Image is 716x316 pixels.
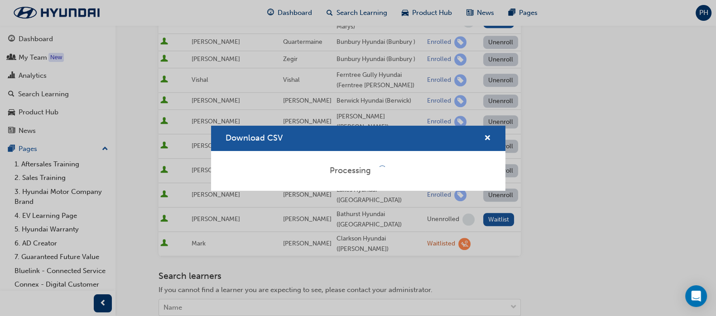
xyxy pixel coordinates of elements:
[330,165,371,176] div: Processing
[685,285,707,307] div: Open Intercom Messenger
[484,133,491,144] button: cross-icon
[484,135,491,143] span: cross-icon
[211,126,505,191] div: Download CSV
[226,133,283,143] span: Download CSV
